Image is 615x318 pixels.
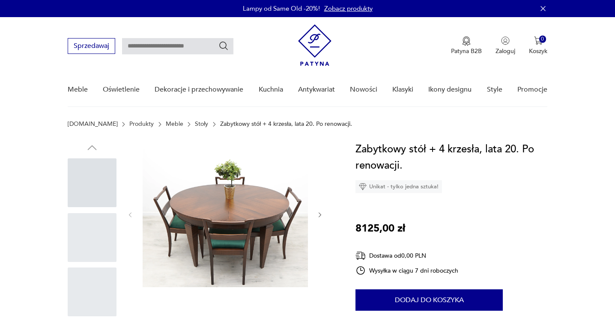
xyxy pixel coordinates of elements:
[359,183,367,190] img: Ikona diamentu
[103,73,140,106] a: Oświetlenie
[195,121,208,128] a: Stoły
[517,73,547,106] a: Promocje
[143,141,308,287] img: Zdjęcie produktu Zabytkowy stół + 4 krzesła, lata 20. Po renowacji.
[243,4,320,13] p: Lampy od Same Old -20%!
[496,36,515,55] button: Zaloguj
[350,73,377,106] a: Nowości
[298,73,335,106] a: Antykwariat
[355,250,458,261] div: Dostawa od 0,00 PLN
[218,41,229,51] button: Szukaj
[68,73,88,106] a: Meble
[68,38,115,54] button: Sprzedawaj
[220,121,352,128] p: Zabytkowy stół + 4 krzesła, lata 20. Po renowacji.
[68,44,115,50] a: Sprzedawaj
[129,121,154,128] a: Produkty
[68,121,118,128] a: [DOMAIN_NAME]
[496,47,515,55] p: Zaloguj
[155,73,243,106] a: Dekoracje i przechowywanie
[529,47,547,55] p: Koszyk
[534,36,543,45] img: Ikona koszyka
[166,121,183,128] a: Meble
[355,289,503,311] button: Dodaj do koszyka
[487,73,502,106] a: Style
[529,36,547,55] button: 0Koszyk
[428,73,472,106] a: Ikony designu
[355,250,366,261] img: Ikona dostawy
[259,73,283,106] a: Kuchnia
[355,220,405,237] p: 8125,00 zł
[451,36,482,55] a: Ikona medaluPatyna B2B
[355,141,547,174] h1: Zabytkowy stół + 4 krzesła, lata 20. Po renowacji.
[324,4,373,13] a: Zobacz produkty
[355,180,442,193] div: Unikat - tylko jedna sztuka!
[539,36,546,43] div: 0
[501,36,510,45] img: Ikonka użytkownika
[451,36,482,55] button: Patyna B2B
[462,36,471,46] img: Ikona medalu
[355,265,458,276] div: Wysyłka w ciągu 7 dni roboczych
[298,24,331,66] img: Patyna - sklep z meblami i dekoracjami vintage
[451,47,482,55] p: Patyna B2B
[392,73,413,106] a: Klasyki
